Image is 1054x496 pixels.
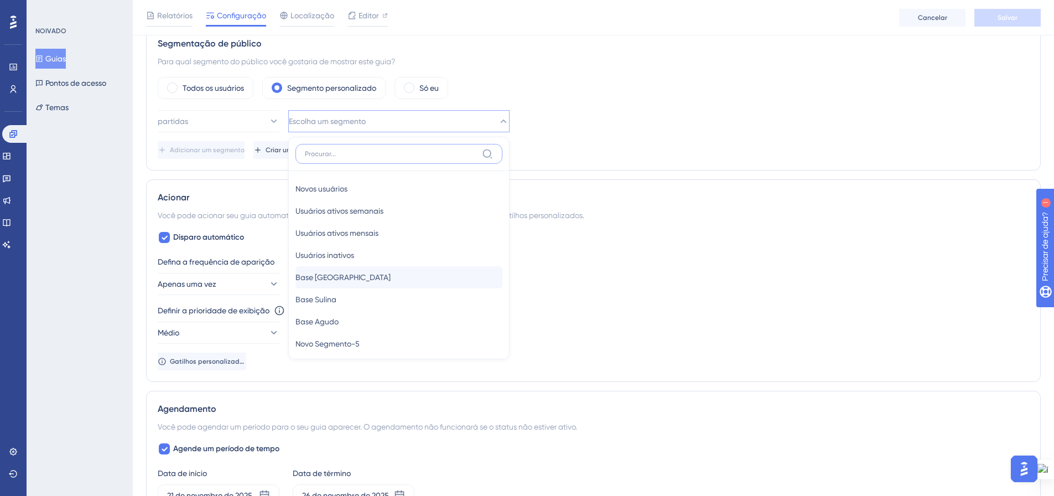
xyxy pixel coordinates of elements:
[103,7,106,13] font: 1
[899,9,965,27] button: Cancelar
[158,141,245,159] button: Adicionar um segmento
[158,328,179,337] font: Médio
[295,244,502,266] button: Usuários inativos
[158,57,395,66] font: Para qual segmento do público você gostaria de mostrar este guia?
[295,178,502,200] button: Novos usuários
[295,288,502,311] button: Base Sulina
[158,257,274,266] font: Defina a frequência de aparição
[359,11,379,20] font: Editor
[158,273,279,295] button: Apenas uma vez
[158,469,207,478] font: Data de início
[158,110,279,132] button: partidas
[295,184,347,193] font: Novos usuários
[253,141,325,159] button: Criar um segmento
[287,84,376,92] font: Segmento personalizado
[266,146,325,154] font: Criar um segmento
[998,14,1017,22] font: Salvar
[293,469,351,478] font: Data de término
[45,54,66,63] font: Guias
[45,79,106,87] font: Pontos de acesso
[295,222,502,244] button: Usuários ativos mensais
[918,14,947,22] font: Cancelar
[289,117,366,126] font: Escolha um segmento
[158,353,246,370] button: Gatilhos personalizados
[158,38,262,49] font: Segmentação de público
[295,206,383,215] font: Usuários ativos semanais
[295,311,502,333] button: Base Agudo
[26,5,95,13] font: Precisar de ajuda?
[170,146,245,154] font: Adicionar um segmento
[158,422,577,431] font: Você pode agendar um período para o seu guia aparecer. O agendamento não funcionará se o status n...
[295,273,391,282] font: Base [GEOGRAPHIC_DATA]
[35,27,66,35] font: NOIVADO
[158,117,188,126] font: partidas
[295,229,378,237] font: Usuários ativos mensais
[1008,452,1041,485] iframe: Iniciador do Assistente de IA do UserGuiding
[157,11,193,20] font: Relatórios
[35,97,69,117] button: Temas
[290,11,334,20] font: Localização
[295,317,339,326] font: Base Agudo
[35,49,66,69] button: Guias
[974,9,1041,27] button: Salvar
[158,211,584,220] font: Você pode acionar seu guia automaticamente quando o URL de destino for visitado e/ou usar os gati...
[305,149,477,158] input: Procurar...
[419,84,439,92] font: Só eu
[295,333,502,355] button: Novo Segmento-5
[217,11,266,20] font: Configuração
[295,295,336,304] font: Base Sulina
[158,280,216,288] font: Apenas uma vez
[295,266,502,288] button: Base [GEOGRAPHIC_DATA]
[295,251,354,260] font: Usuários inativos
[173,444,279,453] font: Agende um período de tempo
[295,200,502,222] button: Usuários ativos semanais
[158,306,269,315] font: Definir a prioridade de exibição
[170,358,247,365] font: Gatilhos personalizados
[173,232,244,242] font: Disparo automático
[158,404,216,414] font: Agendamento
[295,339,360,348] font: Novo Segmento-5
[45,103,69,112] font: Temas
[288,110,510,132] button: Escolha um segmento
[183,84,244,92] font: Todos os usuários
[158,322,279,344] button: Médio
[158,192,189,203] font: Acionar
[35,73,106,93] button: Pontos de acesso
